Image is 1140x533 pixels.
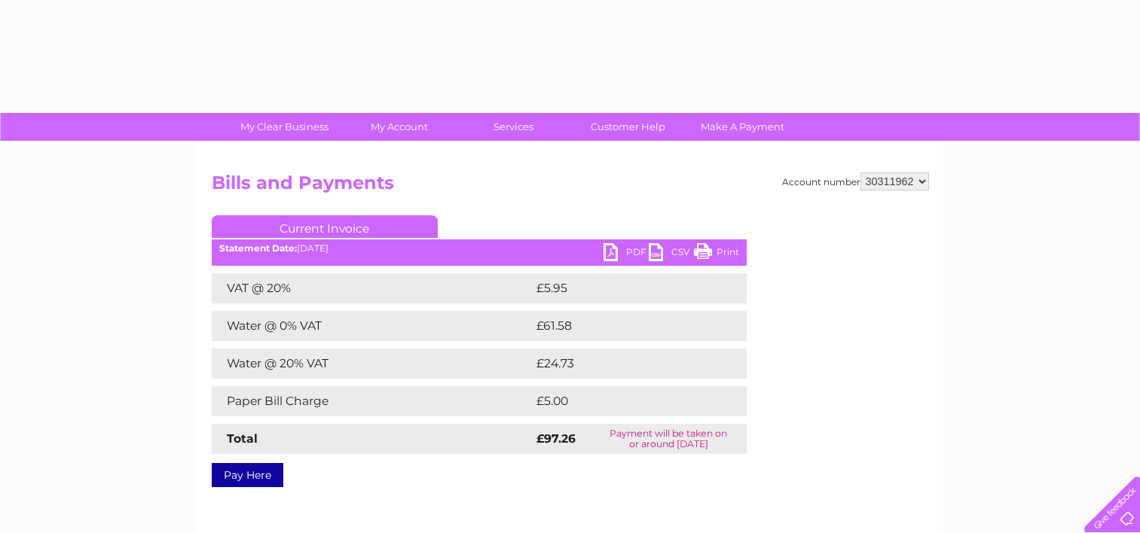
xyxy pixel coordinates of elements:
a: Services [451,113,576,141]
h2: Bills and Payments [212,172,929,201]
td: £5.00 [533,386,712,416]
td: Water @ 0% VAT [212,311,533,341]
a: Print [694,243,739,265]
div: Account number [782,172,929,190]
a: Make A Payment [680,113,805,141]
a: My Account [337,113,461,141]
a: Current Invoice [212,215,438,238]
a: PDF [604,243,649,265]
a: Pay Here [212,463,283,487]
div: [DATE] [212,243,747,254]
td: Payment will be taken on or around [DATE] [591,424,747,454]
td: Paper Bill Charge [212,386,533,416]
strong: £97.26 [536,431,576,446]
a: My Clear Business [222,113,347,141]
a: CSV [649,243,694,265]
b: Statement Date: [219,242,297,254]
td: £24.73 [533,349,716,379]
a: Customer Help [566,113,690,141]
td: VAT @ 20% [212,273,533,303]
td: £61.58 [533,311,715,341]
strong: Total [227,431,258,446]
td: £5.95 [533,273,711,303]
td: Water @ 20% VAT [212,349,533,379]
